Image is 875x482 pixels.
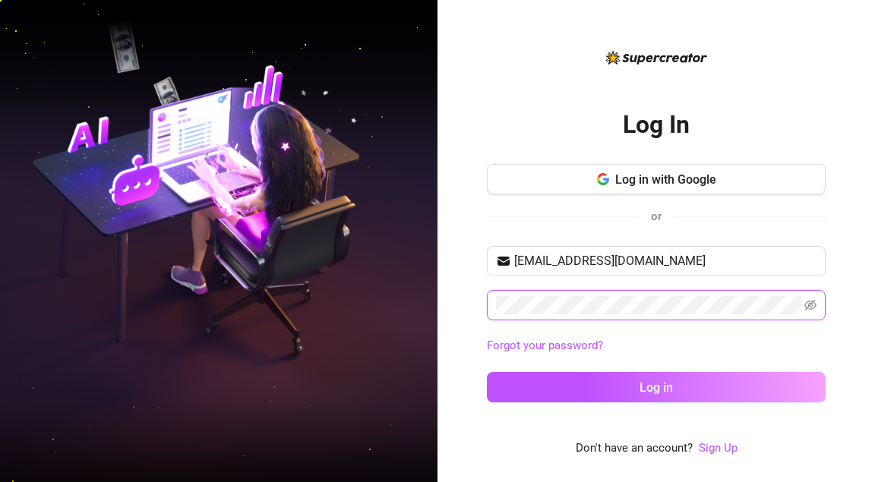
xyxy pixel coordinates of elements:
[576,439,693,458] span: Don't have an account?
[487,164,826,194] button: Log in with Google
[606,51,707,65] img: logo-BBDzfeDw.svg
[514,252,817,270] input: Your email
[804,299,817,311] span: eye-invisible
[615,172,716,187] span: Log in with Google
[699,441,738,455] a: Sign Up
[487,339,603,352] a: Forgot your password?
[651,209,662,223] span: or
[487,372,826,402] button: Log in
[623,109,690,140] h2: Log In
[640,380,673,395] span: Log in
[487,337,826,355] a: Forgot your password?
[699,439,738,458] a: Sign Up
